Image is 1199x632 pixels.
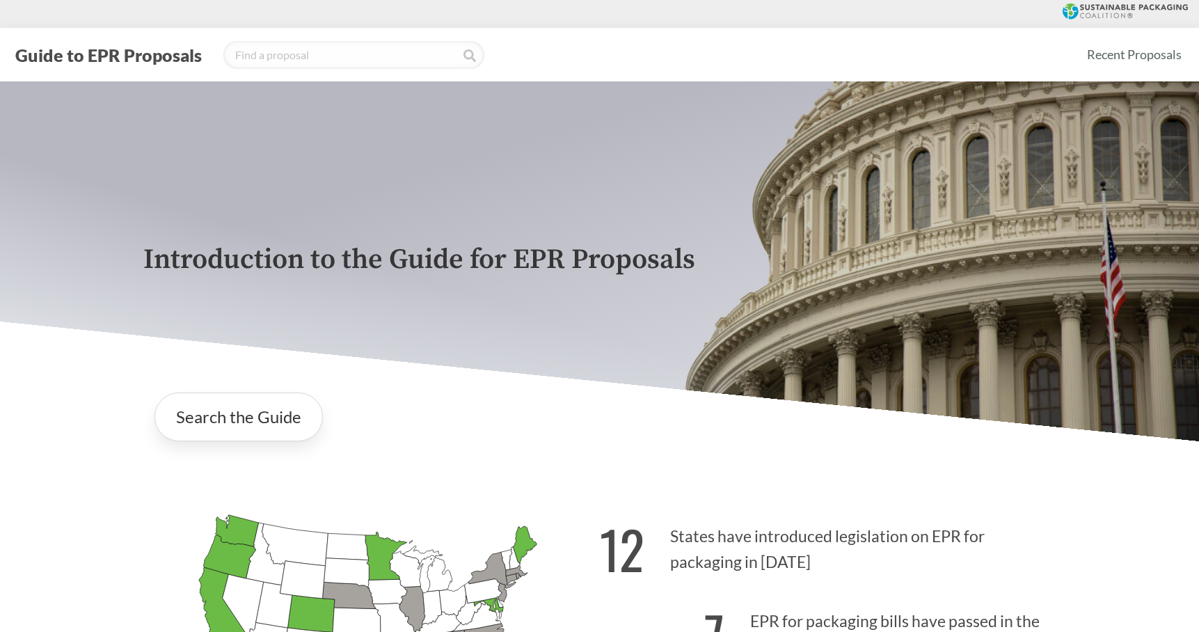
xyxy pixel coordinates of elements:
[600,503,1056,588] p: States have introduced legislation on EPR for packaging in [DATE]
[223,41,484,69] input: Find a proposal
[11,44,206,66] button: Guide to EPR Proposals
[600,510,644,587] strong: 12
[1081,39,1188,70] a: Recent Proposals
[143,244,1056,276] p: Introduction to the Guide for EPR Proposals
[154,393,323,441] a: Search the Guide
